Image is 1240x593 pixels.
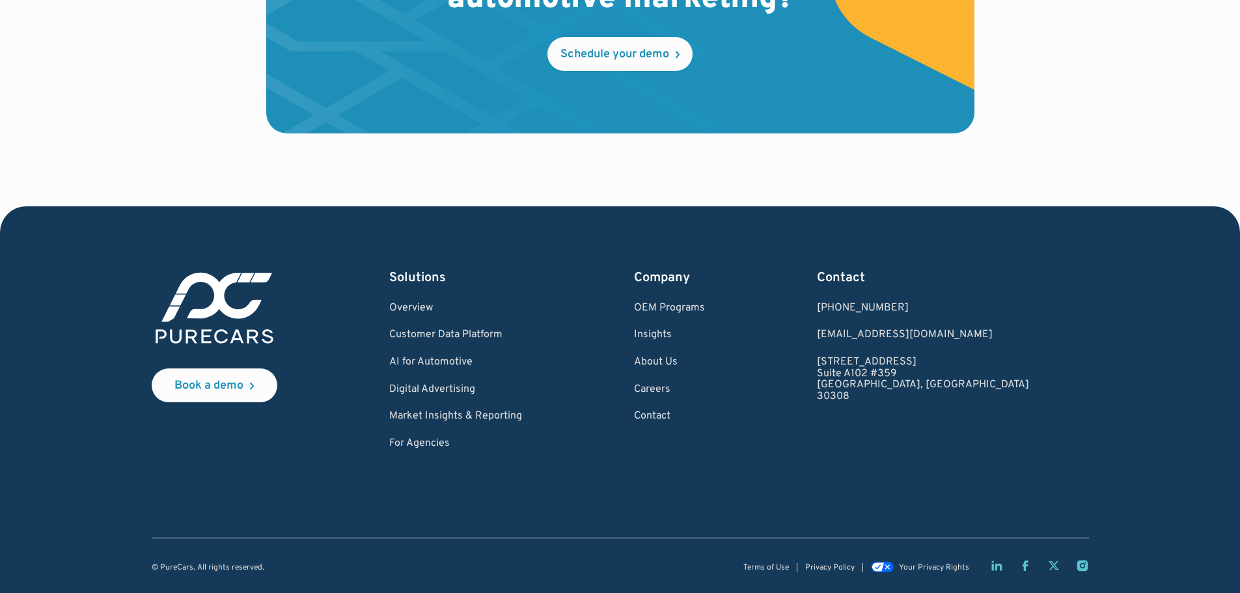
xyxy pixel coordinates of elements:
[547,37,693,71] a: Schedule your demo
[817,357,1029,402] a: [STREET_ADDRESS]Suite A102 #359[GEOGRAPHIC_DATA], [GEOGRAPHIC_DATA]30308
[817,269,1029,287] div: Contact
[743,564,789,572] a: Terms of Use
[817,329,1029,341] a: Email us
[389,357,522,368] a: AI for Automotive
[899,564,969,572] div: Your Privacy Rights
[634,303,705,314] a: OEM Programs
[871,563,969,572] a: Your Privacy Rights
[1019,559,1032,572] a: Facebook page
[389,303,522,314] a: Overview
[174,380,243,392] div: Book a demo
[1047,559,1060,572] a: Twitter X page
[634,269,705,287] div: Company
[389,329,522,341] a: Customer Data Platform
[152,564,264,572] div: © PureCars. All rights reserved.
[634,411,705,422] a: Contact
[152,269,277,348] img: purecars logo
[152,368,277,402] a: Book a demo
[634,329,705,341] a: Insights
[389,269,522,287] div: Solutions
[560,49,669,61] div: Schedule your demo
[805,564,855,572] a: Privacy Policy
[389,438,522,450] a: For Agencies
[634,357,705,368] a: About Us
[1076,559,1089,572] a: Instagram page
[817,303,1029,314] div: [PHONE_NUMBER]
[990,559,1003,572] a: LinkedIn page
[389,411,522,422] a: Market Insights & Reporting
[389,384,522,396] a: Digital Advertising
[634,384,705,396] a: Careers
